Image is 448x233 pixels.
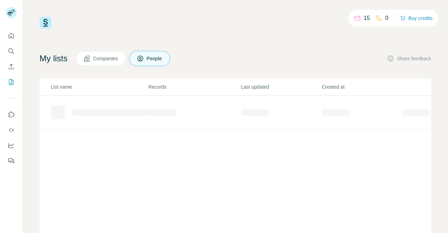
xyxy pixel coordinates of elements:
button: Dashboard [6,139,17,152]
span: People [147,55,163,62]
h4: My lists [40,53,68,64]
p: List name [51,83,148,90]
p: 15 [364,14,370,22]
p: Created at [322,83,402,90]
button: Enrich CSV [6,60,17,73]
p: Last updated [241,83,321,90]
button: Search [6,45,17,57]
button: Use Surfe on LinkedIn [6,108,17,121]
button: Quick start [6,29,17,42]
img: Surfe Logo [40,17,51,29]
button: Feedback [6,155,17,167]
span: Companies [93,55,119,62]
button: My lists [6,76,17,88]
p: Records [148,83,240,90]
button: Use Surfe API [6,124,17,136]
button: Buy credits [400,13,433,23]
p: 0 [385,14,388,22]
button: Share feedback [387,55,431,62]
